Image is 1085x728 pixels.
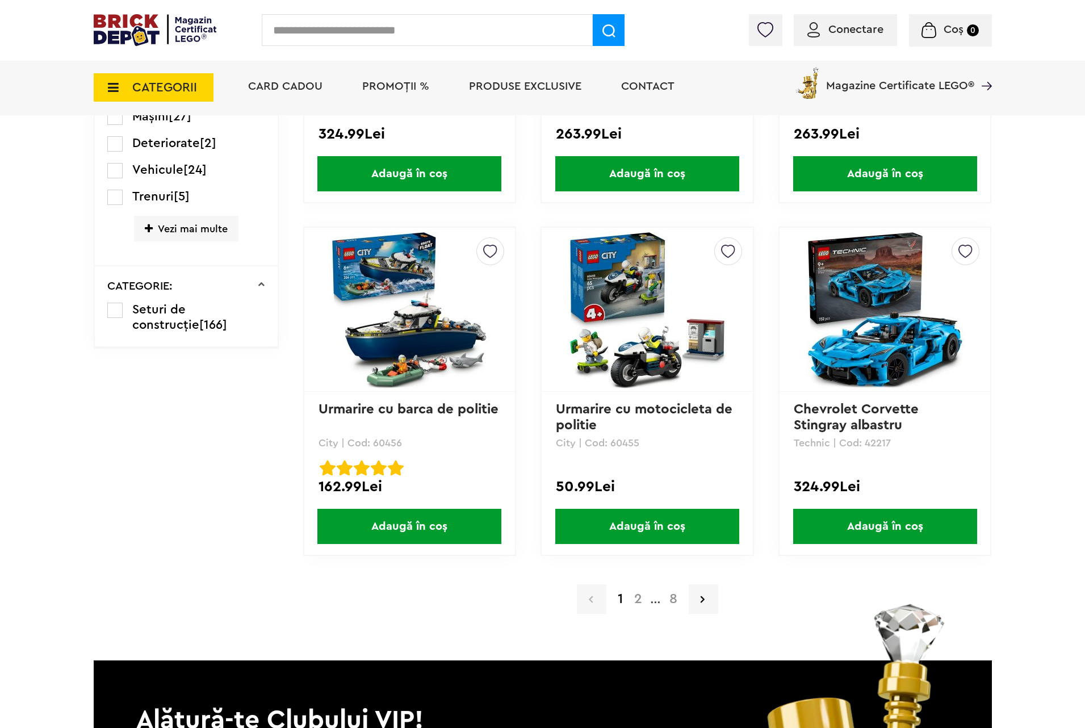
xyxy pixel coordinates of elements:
img: Evaluare cu stele [371,460,387,476]
span: Vehicule [132,164,183,176]
span: Adaugă în coș [555,156,739,191]
div: 50.99Lei [556,479,738,494]
a: 8 [664,592,683,606]
span: Trenuri [132,190,174,203]
span: [5] [174,190,190,203]
span: Magazine Certificate LEGO® [826,65,974,91]
span: Adaugă în coș [317,156,501,191]
div: 263.99Lei [556,127,738,141]
span: Deteriorate [132,137,200,149]
span: Adaugă în coș [793,509,977,544]
p: Technic | Cod: 42217 [794,438,976,448]
img: Evaluare cu stele [354,460,370,476]
span: [166] [199,319,227,331]
img: Evaluare cu stele [337,460,353,476]
strong: 1 [612,592,629,606]
span: Adaugă în coș [793,156,977,191]
span: CATEGORII [132,81,197,94]
a: Adaugă în coș [780,156,990,191]
p: City | Cod: 60455 [556,438,738,448]
a: Urmarire cu motocicleta de politie [556,403,736,432]
a: 2 [629,592,648,606]
p: CATEGORIE: [107,281,173,292]
div: 162.99Lei [319,479,501,494]
span: Vezi mai multe [134,216,238,241]
a: Card Cadou [248,81,322,92]
a: Magazine Certificate LEGO® [974,65,992,77]
div: 263.99Lei [794,127,976,141]
a: Chevrolet Corvette Stingray albastru [794,403,923,432]
a: Conectare [807,24,883,35]
a: Urmarire cu barca de politie [319,403,498,416]
img: Urmarire cu barca de politie [330,230,489,389]
span: Adaugă în coș [317,509,501,544]
a: PROMOȚII % [362,81,429,92]
a: Pagina urmatoare [689,584,718,614]
span: Seturi de construcţie [132,303,199,331]
span: ... [648,596,664,604]
small: 0 [967,24,979,36]
span: Coș [944,24,963,35]
a: Adaugă în coș [542,156,752,191]
img: Evaluare cu stele [388,460,404,476]
span: [2] [200,137,216,149]
span: Mașini [132,110,169,123]
a: Adaugă în coș [780,509,990,544]
a: Produse exclusive [469,81,581,92]
img: Urmarire cu motocicleta de politie [568,230,727,389]
span: Adaugă în coș [555,509,739,544]
span: Conectare [828,24,883,35]
a: Adaugă în coș [542,509,752,544]
span: [24] [183,164,207,176]
div: 324.99Lei [319,127,501,141]
span: [27] [169,110,191,123]
a: Adaugă în coș [304,156,515,191]
p: City | Cod: 60456 [319,438,501,448]
div: 324.99Lei [794,479,976,494]
a: Contact [621,81,675,92]
a: Adaugă în coș [304,509,515,544]
img: Evaluare cu stele [320,460,336,476]
img: Chevrolet Corvette Stingray albastru [806,230,965,389]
